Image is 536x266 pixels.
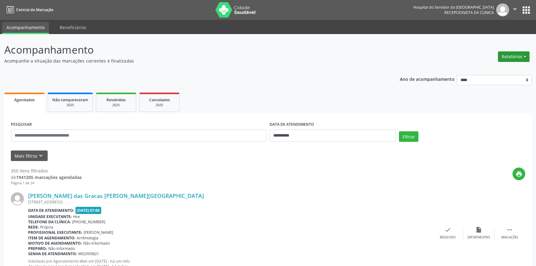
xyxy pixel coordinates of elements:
[11,168,82,174] div: 350 itens filtrados
[4,58,374,64] p: Acompanhe a situação das marcações correntes e finalizadas
[270,120,314,129] label: DATA DE ATENDIMENTO
[55,22,91,33] a: Beneficiários
[512,6,518,12] i: 
[48,246,75,251] span: Não informado
[144,103,175,107] div: 2025
[468,235,490,240] div: Exportar (PDF)
[52,103,88,107] div: 2025
[73,214,80,219] span: Hse
[498,51,530,62] button: Relatórios
[28,235,76,241] b: Item de agendamento:
[400,75,455,83] p: Ano de acompanhamento
[444,10,494,15] span: Recepcionista da clínica
[11,192,24,205] img: img
[14,97,35,102] span: Agendados
[496,3,509,16] img: img
[76,207,102,214] span: [DATE] 07:00
[475,226,482,233] i: insert_drive_file
[52,97,88,102] span: Não compareceram
[77,235,98,241] span: Arritmologia
[28,246,47,251] b: Preparo:
[149,97,170,102] span: Cancelados
[28,241,82,246] b: Motivo de agendamento:
[4,5,53,15] a: Central de Marcação
[11,120,32,129] label: PESQUISAR
[440,235,456,240] div: Resolvido
[83,241,110,246] span: Não informado
[11,150,48,161] button: Mais filtroskeyboard_arrow_down
[78,251,99,256] span: M02909821
[28,208,74,213] b: Data de atendimento:
[101,103,132,107] div: 2025
[28,199,432,205] div: [STREET_ADDRESS]
[501,235,518,240] div: Mais ações
[28,251,77,256] b: Senha de atendimento:
[72,219,105,225] span: [PHONE_NUMBER]
[509,3,521,16] button: 
[413,5,494,10] div: Hospital do Servidor do [GEOGRAPHIC_DATA]
[28,214,72,219] b: Unidade executante:
[2,22,49,34] a: Acompanhamento
[37,152,44,159] i: keyboard_arrow_down
[521,5,532,15] button: apps
[28,192,204,199] a: [PERSON_NAME] das Gracas [PERSON_NAME][GEOGRAPHIC_DATA]
[16,7,53,12] span: Central de Marcação
[506,226,513,233] i: 
[399,131,418,142] button: Filtrar
[28,225,39,230] b: Rede:
[28,219,71,225] b: Telefone da clínica:
[106,97,126,102] span: Resolvidos
[11,174,82,181] div: de
[444,226,451,233] i: check
[16,174,82,180] strong: 1941205 marcações agendadas
[84,230,113,235] span: [PERSON_NAME]
[4,42,374,58] p: Acompanhamento
[516,171,522,177] i: print
[28,230,82,235] b: Profissional executante:
[512,168,525,180] button: print
[11,181,82,186] div: Página 1 de 24
[40,225,53,230] span: Própria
